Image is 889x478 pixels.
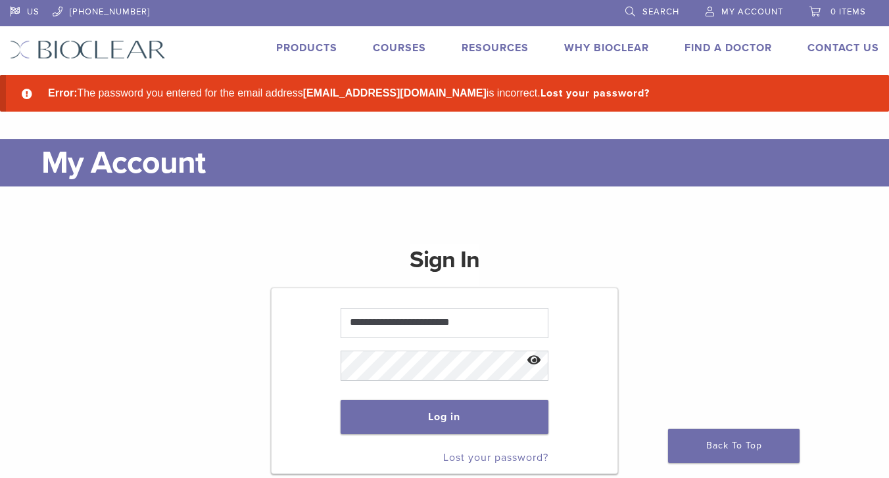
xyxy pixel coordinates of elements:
a: Back To Top [668,429,800,463]
span: 0 items [830,7,866,17]
a: Courses [373,41,426,54]
li: The password you entered for the email address is incorrect. [43,85,868,101]
a: Products [276,41,337,54]
strong: [EMAIL_ADDRESS][DOMAIN_NAME] [303,87,487,98]
a: Lost your password? [443,451,548,464]
a: Contact Us [807,41,879,54]
a: Lost your password? [541,87,650,100]
a: Why Bioclear [564,41,649,54]
img: Bioclear [10,40,166,59]
h1: My Account [41,139,879,186]
button: Log in [341,400,548,434]
a: Resources [462,41,529,54]
h1: Sign In [410,244,479,286]
span: My Account [721,7,783,17]
button: Show password [520,344,548,378]
strong: Error: [48,87,77,98]
a: Find A Doctor [685,41,772,54]
span: Search [642,7,679,17]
